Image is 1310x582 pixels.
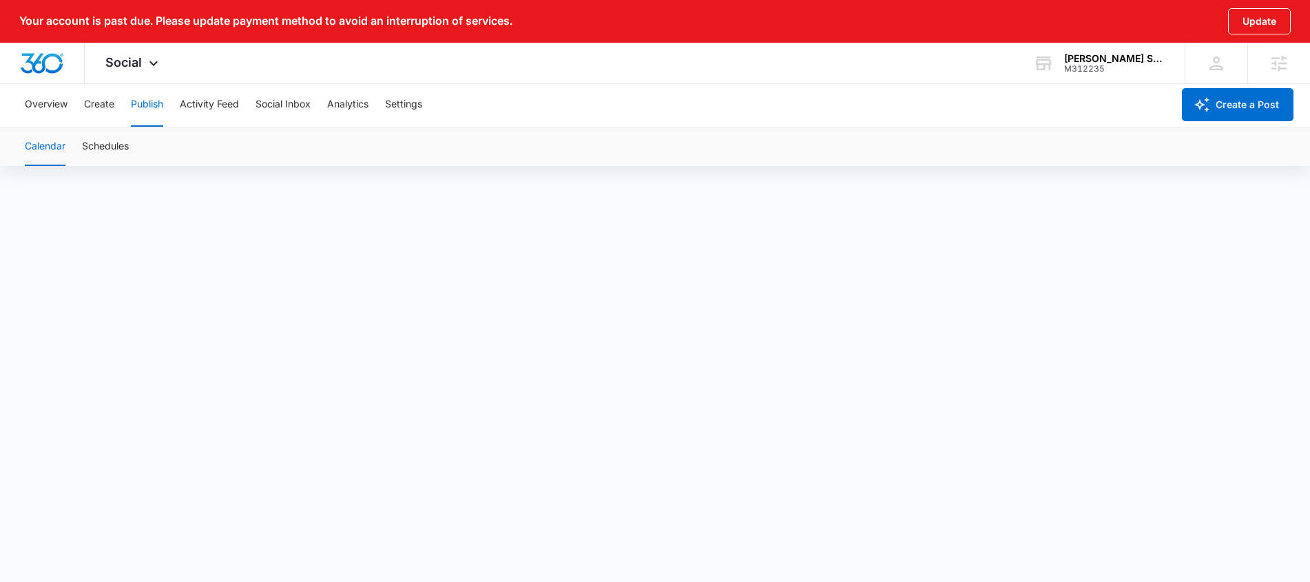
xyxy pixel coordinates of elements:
[131,83,163,127] button: Publish
[25,127,65,166] button: Calendar
[256,83,311,127] button: Social Inbox
[1182,88,1293,121] button: Create a Post
[1064,53,1165,64] div: account name
[327,83,368,127] button: Analytics
[105,55,142,70] span: Social
[385,83,422,127] button: Settings
[1064,64,1165,74] div: account id
[85,43,183,83] div: Social
[19,14,512,28] p: Your account is past due. Please update payment method to avoid an interruption of services.
[25,83,67,127] button: Overview
[84,83,114,127] button: Create
[180,83,239,127] button: Activity Feed
[82,127,129,166] button: Schedules
[1228,8,1291,34] button: Update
